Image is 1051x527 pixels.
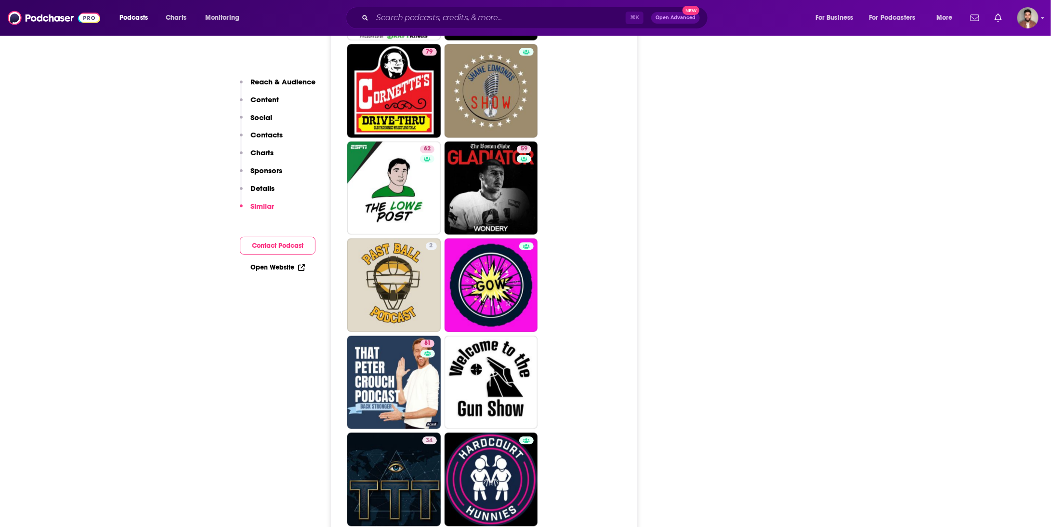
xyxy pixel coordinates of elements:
[250,263,305,271] a: Open Website
[517,146,531,153] a: 59
[651,12,700,24] button: Open AdvancedNew
[1017,7,1038,28] img: User Profile
[445,142,538,235] a: 59
[250,95,279,104] p: Content
[166,11,186,25] span: Charts
[205,11,239,25] span: Monitoring
[422,48,437,56] a: 79
[424,339,431,349] span: 81
[420,340,434,348] a: 81
[991,10,1006,26] a: Show notifications dropdown
[347,142,441,235] a: 62
[250,184,275,193] p: Details
[159,10,192,26] a: Charts
[240,184,275,202] button: Details
[426,47,433,57] span: 79
[198,10,252,26] button: open menu
[250,77,315,86] p: Reach & Audience
[347,239,441,332] a: 2
[240,95,279,113] button: Content
[250,202,274,211] p: Similar
[809,10,866,26] button: open menu
[656,15,696,20] span: Open Advanced
[430,242,433,251] span: 2
[250,113,272,122] p: Social
[119,11,148,25] span: Podcasts
[240,202,274,219] button: Similar
[347,433,441,527] a: 34
[355,7,717,29] div: Search podcasts, credits, & more...
[1017,7,1038,28] span: Logged in as calmonaghan
[113,10,160,26] button: open menu
[626,12,644,24] span: ⌘ K
[936,11,953,25] span: More
[426,243,437,250] a: 2
[240,166,282,184] button: Sponsors
[683,6,700,15] span: New
[521,145,527,154] span: 59
[250,148,274,157] p: Charts
[347,336,441,430] a: 81
[250,130,283,139] p: Contacts
[1017,7,1038,28] button: Show profile menu
[815,11,854,25] span: For Business
[240,77,315,95] button: Reach & Audience
[347,44,441,138] a: 79
[420,146,434,153] a: 62
[869,11,916,25] span: For Podcasters
[240,148,274,166] button: Charts
[240,130,283,148] button: Contacts
[8,9,100,27] img: Podchaser - Follow, Share and Rate Podcasts
[372,10,626,26] input: Search podcasts, credits, & more...
[967,10,983,26] a: Show notifications dropdown
[240,113,272,131] button: Social
[424,145,431,154] span: 62
[250,166,282,175] p: Sponsors
[426,436,433,446] span: 34
[240,237,315,255] button: Contact Podcast
[930,10,965,26] button: open menu
[422,437,437,445] a: 34
[863,10,930,26] button: open menu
